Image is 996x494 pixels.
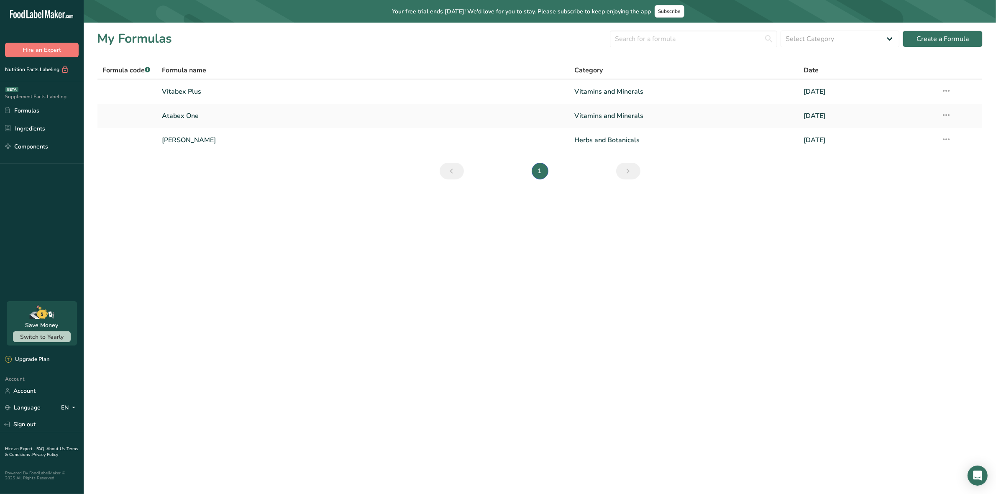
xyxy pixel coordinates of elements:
a: Previous page [440,163,464,179]
a: Vitamins and Minerals [574,107,794,125]
a: About Us . [46,446,67,452]
a: [PERSON_NAME] [162,131,565,149]
span: Formula name [162,65,206,75]
h1: My Formulas [97,29,172,48]
a: FAQ . [36,446,46,452]
span: Your free trial ends [DATE]! We'd love for you to stay. Please subscribe to keep enjoying the app [392,7,651,16]
button: Subscribe [655,5,684,18]
button: Hire an Expert [5,43,79,57]
span: Date [804,65,819,75]
a: Herbs and Botanicals [574,131,794,149]
div: Open Intercom Messenger [968,466,988,486]
a: Vitabex Plus [162,83,565,100]
span: Category [574,65,603,75]
span: Subscribe [658,8,681,15]
div: Create a Formula [917,34,969,44]
button: Switch to Yearly [13,331,71,342]
div: Powered By FoodLabelMaker © 2025 All Rights Reserved [5,471,79,481]
a: [DATE] [804,107,932,125]
a: Terms & Conditions . [5,446,78,458]
a: Next page [616,163,640,179]
a: Privacy Policy [32,452,58,458]
div: Save Money [26,321,59,330]
a: Language [5,400,41,415]
a: Vitamins and Minerals [574,83,794,100]
div: EN [61,403,79,413]
a: [DATE] [804,131,932,149]
button: Create a Formula [903,31,983,47]
div: Upgrade Plan [5,356,49,364]
a: [DATE] [804,83,932,100]
span: Switch to Yearly [20,333,64,341]
input: Search for a formula [610,31,777,47]
span: Formula code [102,66,150,75]
a: Atabex One [162,107,565,125]
div: BETA [5,87,18,92]
a: Hire an Expert . [5,446,35,452]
